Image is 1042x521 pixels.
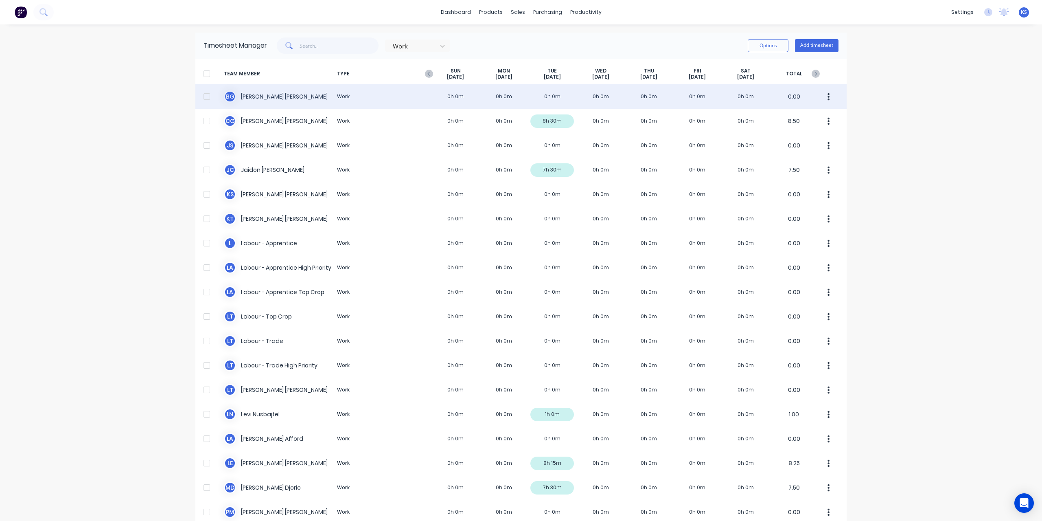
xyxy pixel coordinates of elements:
[300,37,379,54] input: Search...
[595,68,606,74] span: WED
[547,68,557,74] span: TUE
[737,74,754,80] span: [DATE]
[1021,9,1027,16] span: KS
[529,6,566,18] div: purchasing
[544,74,561,80] span: [DATE]
[437,6,475,18] a: dashboard
[507,6,529,18] div: sales
[795,39,838,52] button: Add timesheet
[495,74,512,80] span: [DATE]
[475,6,507,18] div: products
[741,68,751,74] span: SAT
[566,6,606,18] div: productivity
[204,41,267,51] div: Timesheet Manager
[644,68,654,74] span: THU
[498,68,510,74] span: MON
[592,74,609,80] span: [DATE]
[640,74,657,80] span: [DATE]
[689,74,706,80] span: [DATE]
[770,68,818,80] span: TOTAL
[334,68,431,80] span: TYPE
[451,68,461,74] span: SUN
[1014,493,1034,513] div: Open Intercom Messenger
[447,74,464,80] span: [DATE]
[224,68,334,80] span: TEAM MEMBER
[947,6,978,18] div: settings
[15,6,27,18] img: Factory
[694,68,701,74] span: FRI
[748,39,788,52] button: Options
